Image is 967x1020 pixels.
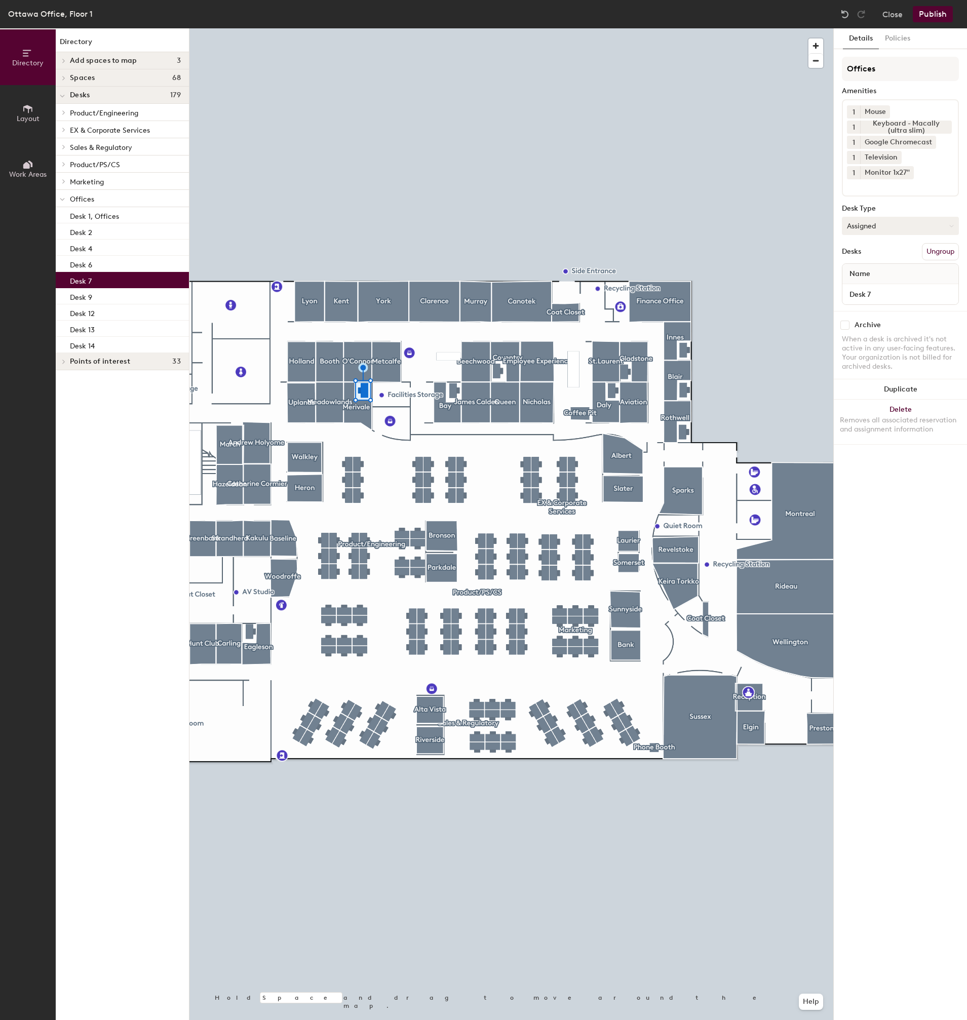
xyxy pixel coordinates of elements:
[842,205,959,213] div: Desk Type
[842,217,959,235] button: Assigned
[856,9,866,19] img: Redo
[9,170,47,179] span: Work Areas
[70,143,132,152] span: Sales & Regulatory
[855,321,881,329] div: Archive
[844,265,875,283] span: Name
[70,258,92,269] p: Desk 6
[853,137,855,148] span: 1
[172,358,181,366] span: 33
[70,91,90,99] span: Desks
[853,152,855,163] span: 1
[834,400,967,444] button: DeleteRemoves all associated reservation and assignment information
[913,6,953,22] button: Publish
[840,416,961,434] div: Removes all associated reservation and assignment information
[860,136,936,149] div: Google Chromecast
[834,379,967,400] button: Duplicate
[70,178,104,186] span: Marketing
[842,87,959,95] div: Amenities
[847,166,860,179] button: 1
[860,105,890,119] div: Mouse
[882,6,903,22] button: Close
[847,105,860,119] button: 1
[70,225,92,237] p: Desk 2
[844,287,956,301] input: Unnamed desk
[70,339,95,350] p: Desk 14
[12,59,44,67] span: Directory
[70,57,137,65] span: Add spaces to map
[847,151,860,164] button: 1
[172,74,181,82] span: 68
[8,8,93,20] div: Ottawa Office, Floor 1
[860,166,914,179] div: Monitor 1x27"
[853,122,855,133] span: 1
[70,290,92,302] p: Desk 9
[799,994,823,1010] button: Help
[70,109,138,117] span: Product/Engineering
[177,57,181,65] span: 3
[853,168,855,178] span: 1
[70,74,95,82] span: Spaces
[853,107,855,117] span: 1
[70,126,150,135] span: EX & Corporate Services
[879,28,916,49] button: Policies
[847,121,860,134] button: 1
[56,36,189,52] h1: Directory
[842,335,959,371] div: When a desk is archived it's not active in any user-facing features. Your organization is not bil...
[70,306,95,318] p: Desk 12
[70,358,130,366] span: Points of interest
[70,195,94,204] span: Offices
[170,91,181,99] span: 179
[860,151,902,164] div: Television
[842,248,861,256] div: Desks
[847,136,860,149] button: 1
[860,121,952,134] div: Keyboard - Macally (ultra slim)
[17,114,40,123] span: Layout
[70,323,95,334] p: Desk 13
[70,274,92,286] p: Desk 7
[70,242,92,253] p: Desk 4
[70,161,120,169] span: Product/PS/CS
[70,209,119,221] p: Desk 1, Offices
[840,9,850,19] img: Undo
[843,28,879,49] button: Details
[922,243,959,260] button: Ungroup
